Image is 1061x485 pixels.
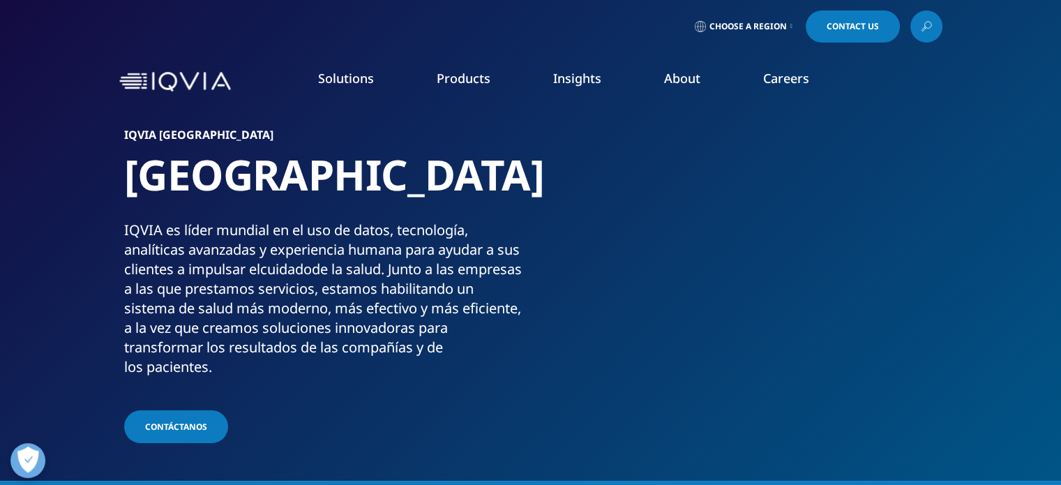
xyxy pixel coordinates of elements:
a: Solutions [318,70,374,87]
h1: [GEOGRAPHIC_DATA] [124,149,525,221]
a: Products [437,70,490,87]
img: 103_brainstorm-on-glass-window.jpg [564,129,937,408]
a: Contact Us [806,10,900,43]
span: Contact Us [827,22,879,31]
a: Insights [553,70,601,87]
nav: Primary [236,49,942,114]
span: cuidado [260,260,312,278]
span: Choose a Region [709,21,787,32]
button: Abrir preferencias [10,443,45,478]
p: IQVIA es líder mundial en el uso de datos, tecnología, analíticas avanzadas y experiencia humana ... [124,221,525,385]
span: Contáctanos [145,421,207,433]
a: About [664,70,700,87]
h6: IQVIA [GEOGRAPHIC_DATA] [124,129,525,149]
a: Careers [763,70,809,87]
a: Contáctanos [124,410,228,443]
